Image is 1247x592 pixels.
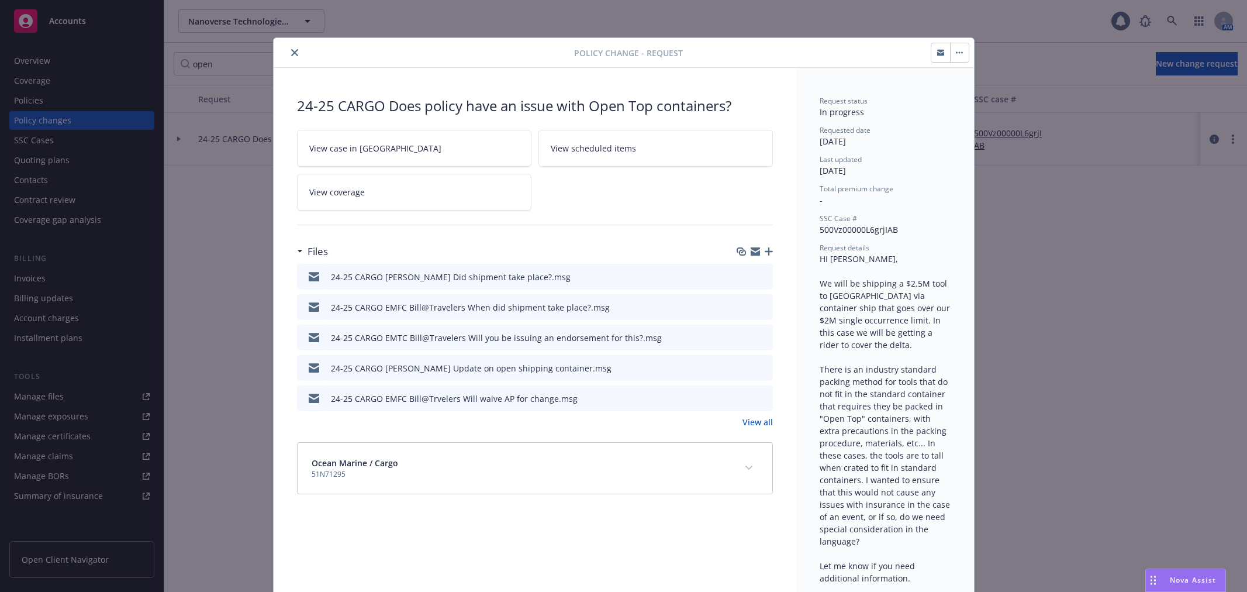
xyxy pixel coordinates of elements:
button: download file [739,393,748,405]
div: 24-25 CARGO EMFC Bill@Trvelers Will waive AP for change.msg [331,393,578,405]
span: Policy change - Request [574,47,683,59]
span: Request status [820,96,868,106]
div: 24-25 CARGO [PERSON_NAME] Did shipment take place?.msg [331,271,571,283]
span: - [820,195,823,206]
button: preview file [758,271,768,283]
button: Nova Assist [1145,569,1226,592]
button: close [288,46,302,60]
button: preview file [758,393,768,405]
span: 500Vz00000L6grjIAB [820,224,898,235]
div: Drag to move [1146,569,1160,591]
span: View coverage [309,186,365,198]
span: Nova Assist [1170,575,1216,585]
span: View scheduled items [551,142,636,154]
span: SSC Case # [820,214,857,223]
span: [DATE] [820,165,846,176]
div: Ocean Marine / Cargo51N71295expand content [298,443,772,494]
button: expand content [740,459,758,477]
div: 24-25 CARGO EMFC Bill@Travelers When did shipment take place?.msg [331,301,610,314]
div: 24-25 CARGO EMTC Bill@Travelers Will you be issuing an endorsement for this?.msg [331,332,662,344]
a: View coverage [297,174,531,211]
span: View case in [GEOGRAPHIC_DATA] [309,142,441,154]
button: download file [739,271,748,283]
button: download file [739,362,748,374]
div: 24-25 CARGO Does policy have an issue with Open Top containers? [297,96,773,116]
a: View all [742,416,773,428]
span: Request details [820,243,869,253]
span: Ocean Marine / Cargo [312,457,398,469]
span: Total premium change [820,184,893,194]
span: [DATE] [820,136,846,147]
a: View case in [GEOGRAPHIC_DATA] [297,130,531,167]
span: 51N71295 [312,469,398,480]
span: Last updated [820,154,862,164]
button: preview file [758,332,768,344]
button: preview file [758,301,768,314]
a: View scheduled items [538,130,773,167]
div: Files [297,244,328,259]
div: 24-25 CARGO [PERSON_NAME] Update on open shipping container.msg [331,362,612,374]
button: download file [739,332,748,344]
span: In progress [820,106,864,118]
span: Requested date [820,125,871,135]
button: download file [739,301,748,314]
h3: Files [308,244,328,259]
button: preview file [758,362,768,374]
